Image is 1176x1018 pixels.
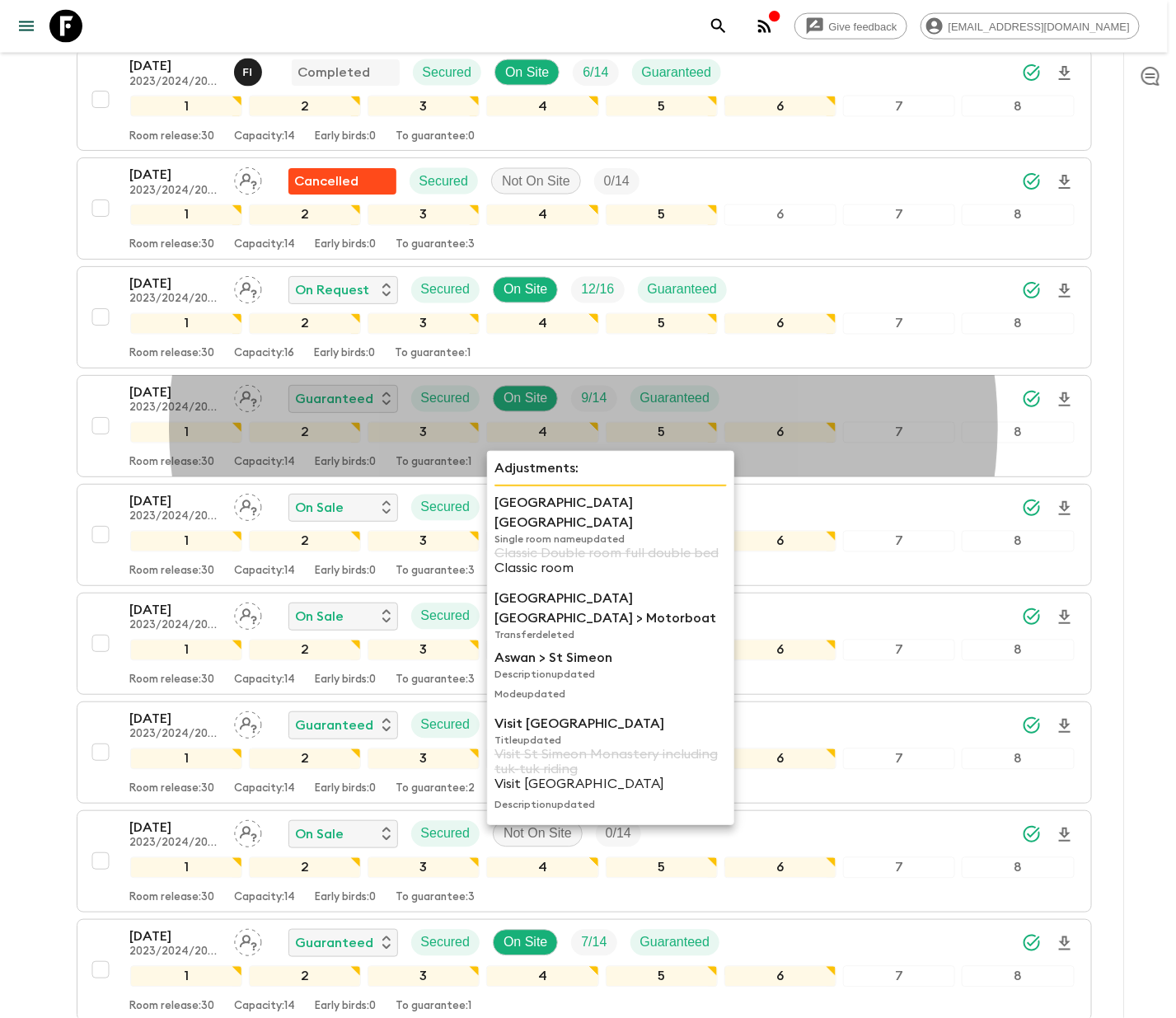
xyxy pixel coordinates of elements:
[486,204,598,226] div: 4
[235,892,296,905] p: Capacity: 14
[316,1001,377,1014] p: Early birds: 0
[249,422,361,443] div: 2
[234,63,265,77] span: Faten Ibrahim
[368,748,480,770] div: 3
[486,966,598,988] div: 4
[423,63,472,82] p: Secured
[130,457,215,470] p: Room release: 30
[504,933,547,953] p: On Site
[494,747,727,776] p: Visit St Simeon Monastery including tuk-tuk riding
[962,422,1074,443] div: 8
[130,274,221,293] p: [DATE]
[368,313,480,335] div: 3
[296,280,370,300] p: On Request
[494,628,727,641] p: Transfer deleted
[486,857,598,879] div: 4
[962,313,1074,335] div: 8
[606,422,718,443] div: 5
[316,892,377,905] p: Early birds: 0
[249,640,361,661] div: 2
[396,130,476,143] p: To guarantee: 0
[1022,824,1042,844] svg: Synced Successfully
[368,204,480,226] div: 3
[235,457,296,470] p: Capacity: 14
[295,171,359,191] p: Cancelled
[571,386,616,412] div: Trip Fill
[724,531,836,552] div: 6
[235,565,296,579] p: Capacity: 14
[494,798,727,811] p: Description updated
[296,389,374,409] p: Guaranteed
[130,204,242,226] div: 1
[130,76,221,89] p: 2023/2024/2025
[494,648,727,668] p: Aswan > St Simeon
[10,10,43,43] button: menu
[130,709,221,729] p: [DATE]
[962,531,1074,552] div: 8
[316,239,377,252] p: Early birds: 0
[724,966,836,988] div: 6
[939,21,1139,33] span: [EMAIL_ADDRESS][DOMAIN_NAME]
[1022,171,1042,191] svg: Synced Successfully
[486,96,598,117] div: 4
[130,892,215,905] p: Room release: 30
[234,825,262,838] span: Assign pack leader
[724,748,836,770] div: 6
[396,565,476,579] p: To guarantee: 3
[494,687,727,701] p: Mode updated
[130,946,221,959] p: 2023/2024/2025
[249,857,361,879] div: 2
[396,892,476,905] p: To guarantee: 3
[820,21,907,33] span: Give feedback
[235,239,296,252] p: Capacity: 14
[843,857,955,879] div: 7
[130,165,221,185] p: [DATE]
[962,857,1074,879] div: 8
[606,966,718,988] div: 5
[234,499,262,512] span: Assign pack leader
[1055,499,1075,518] svg: Download Onboarding
[583,63,608,82] p: 6 / 14
[962,966,1074,988] div: 8
[494,714,727,734] p: Visit [GEOGRAPHIC_DATA]
[235,1001,296,1014] p: Capacity: 14
[130,239,215,252] p: Room release: 30
[368,422,480,443] div: 3
[843,640,955,661] div: 7
[1055,608,1075,627] svg: Download Onboarding
[130,600,221,620] p: [DATE]
[130,348,215,361] p: Room release: 30
[130,491,221,511] p: [DATE]
[235,783,296,796] p: Capacity: 14
[316,565,377,579] p: Early birds: 0
[249,96,361,117] div: 2
[843,531,955,552] div: 7
[130,837,221,851] p: 2023/2024/2025
[130,402,221,415] p: 2023/2024/2025
[504,389,547,409] p: On Site
[1022,933,1042,953] svg: Synced Successfully
[368,966,480,988] div: 3
[130,565,215,579] p: Room release: 30
[606,204,718,226] div: 5
[504,280,547,300] p: On Site
[1022,498,1042,518] svg: Synced Successfully
[249,531,361,552] div: 2
[571,930,616,956] div: Trip Fill
[249,748,361,770] div: 2
[368,531,480,552] div: 3
[130,729,221,742] p: 2023/2024/2025
[421,715,471,735] p: Secured
[962,640,1074,661] div: 8
[421,389,471,409] p: Secured
[724,640,836,661] div: 6
[494,589,727,628] p: [GEOGRAPHIC_DATA] [GEOGRAPHIC_DATA] > Motorboat
[486,422,598,443] div: 4
[421,280,471,300] p: Secured
[724,422,836,443] div: 6
[502,171,570,191] p: Not On Site
[316,457,377,470] p: Early birds: 0
[1055,390,1075,410] svg: Download Onboarding
[494,546,727,561] p: Classic Double room full double bed
[396,348,471,361] p: To guarantee: 1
